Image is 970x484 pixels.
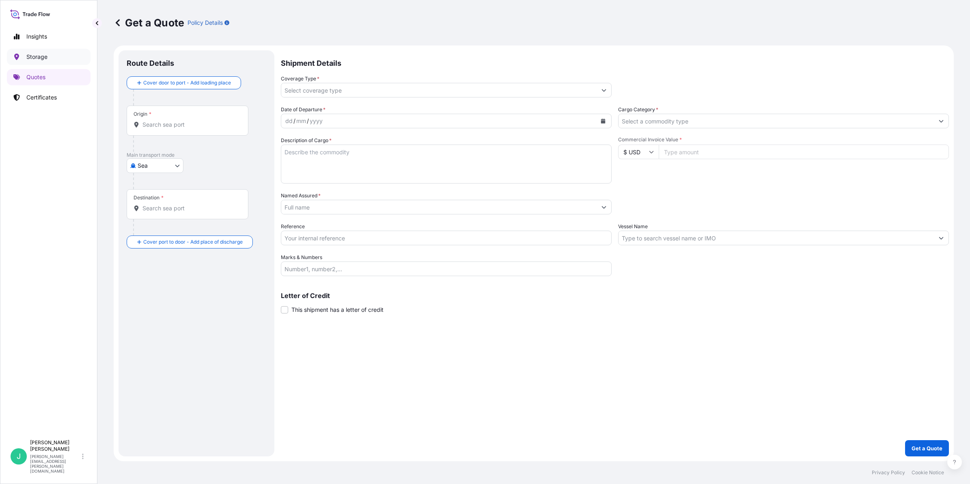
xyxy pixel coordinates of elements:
[307,116,309,126] div: /
[26,32,47,41] p: Insights
[285,116,293,126] div: day,
[619,231,934,245] input: Type to search vessel name or IMO
[143,79,231,87] span: Cover door to port - Add loading place
[597,200,611,214] button: Show suggestions
[127,236,253,248] button: Cover port to door - Add place of discharge
[134,194,164,201] div: Destination
[281,231,612,245] input: Your internal reference
[618,106,658,114] label: Cargo Category
[912,469,944,476] a: Cookie Notice
[26,53,47,61] p: Storage
[127,152,266,158] p: Main transport mode
[188,19,223,27] p: Policy Details
[597,115,610,127] button: Calendar
[281,253,322,261] label: Marks & Numbers
[134,111,151,117] div: Origin
[293,116,295,126] div: /
[7,89,91,106] a: Certificates
[912,444,942,452] p: Get a Quote
[30,439,80,452] p: [PERSON_NAME] [PERSON_NAME]
[143,238,243,246] span: Cover port to door - Add place of discharge
[127,76,241,89] button: Cover door to port - Add loading place
[281,261,612,276] input: Number1, number2,...
[281,223,305,231] label: Reference
[934,114,948,128] button: Show suggestions
[7,28,91,45] a: Insights
[281,106,325,114] span: Date of Departure
[17,452,21,460] span: J
[26,73,45,81] p: Quotes
[26,93,57,102] p: Certificates
[142,204,238,212] input: Destination
[309,116,323,126] div: year,
[114,16,184,29] p: Get a Quote
[7,49,91,65] a: Storage
[281,83,597,97] input: Select coverage type
[618,136,949,143] span: Commercial Invoice Value
[597,83,611,97] button: Show suggestions
[281,292,949,299] p: Letter of Credit
[142,121,238,129] input: Origin
[138,162,148,170] span: Sea
[281,75,319,83] label: Coverage Type
[934,231,948,245] button: Show suggestions
[281,200,597,214] input: Full name
[295,116,307,126] div: month,
[618,223,648,231] label: Vessel Name
[281,192,321,200] label: Named Assured
[659,145,949,159] input: Type amount
[127,158,183,173] button: Select transport
[281,50,949,75] p: Shipment Details
[619,114,934,128] input: Select a commodity type
[281,136,332,145] label: Description of Cargo
[905,440,949,456] button: Get a Quote
[127,58,174,68] p: Route Details
[872,469,905,476] a: Privacy Policy
[7,69,91,85] a: Quotes
[291,306,384,314] span: This shipment has a letter of credit
[30,454,80,473] p: [PERSON_NAME][EMAIL_ADDRESS][PERSON_NAME][DOMAIN_NAME]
